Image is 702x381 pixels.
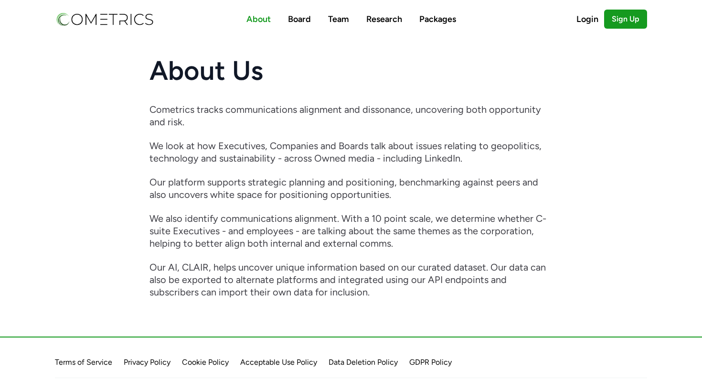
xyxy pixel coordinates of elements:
[240,358,317,367] a: Acceptable Use Policy
[149,57,553,84] h1: About Us
[409,358,452,367] a: GDPR Policy
[149,212,553,250] p: We also identify communications alignment. With a 10 point scale, we determine whether C-suite Ex...
[366,14,402,24] a: Research
[149,103,553,128] p: Cometrics tracks communications alignment and dissonance, uncovering both opportunity and risk.
[55,358,112,367] a: Terms of Service
[149,176,553,201] p: Our platform supports strategic planning and positioning, benchmarking against peers and also unc...
[55,11,154,27] img: Cometrics
[576,12,604,26] a: Login
[604,10,647,29] a: Sign Up
[288,14,311,24] a: Board
[182,358,229,367] a: Cookie Policy
[149,261,553,298] p: Our AI, CLAIR, helps uncover unique information based on our curated dataset. Our data can also b...
[246,14,271,24] a: About
[329,358,398,367] a: Data Deletion Policy
[124,358,170,367] a: Privacy Policy
[328,14,349,24] a: Team
[419,14,456,24] a: Packages
[149,140,553,164] p: We look at how Executives, Companies and Boards talk about issues relating to geopolitics, techno...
